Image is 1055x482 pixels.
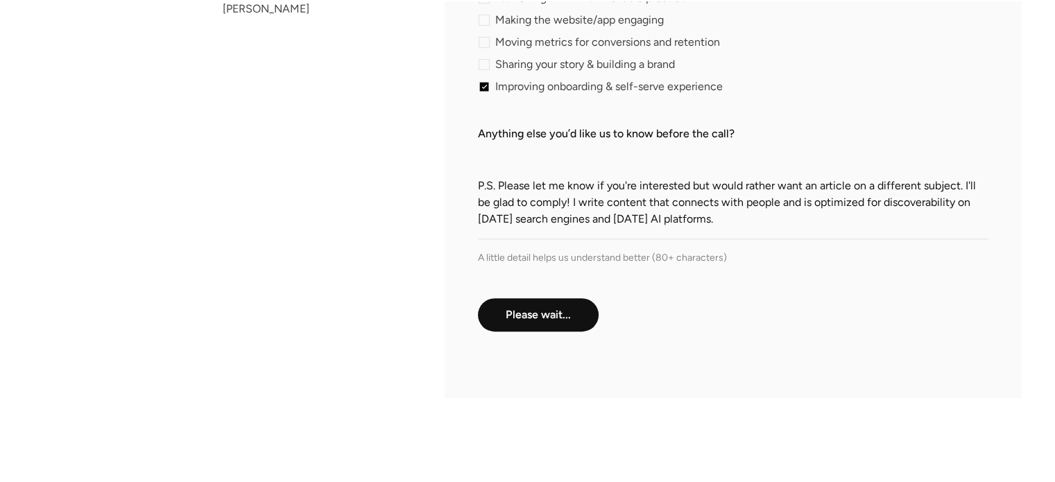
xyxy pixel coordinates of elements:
[495,83,723,91] span: Improving onboarding & self-serve experience
[478,126,988,142] label: Anything else you’d like us to know before the call?
[478,250,988,265] div: A little detail helps us understand better (80+ characters)
[495,38,720,46] span: Moving metrics for conversions and retention
[495,60,675,69] span: Sharing your story & building a brand
[495,16,664,24] span: Making the website/app engaging
[478,298,599,332] input: Please wait...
